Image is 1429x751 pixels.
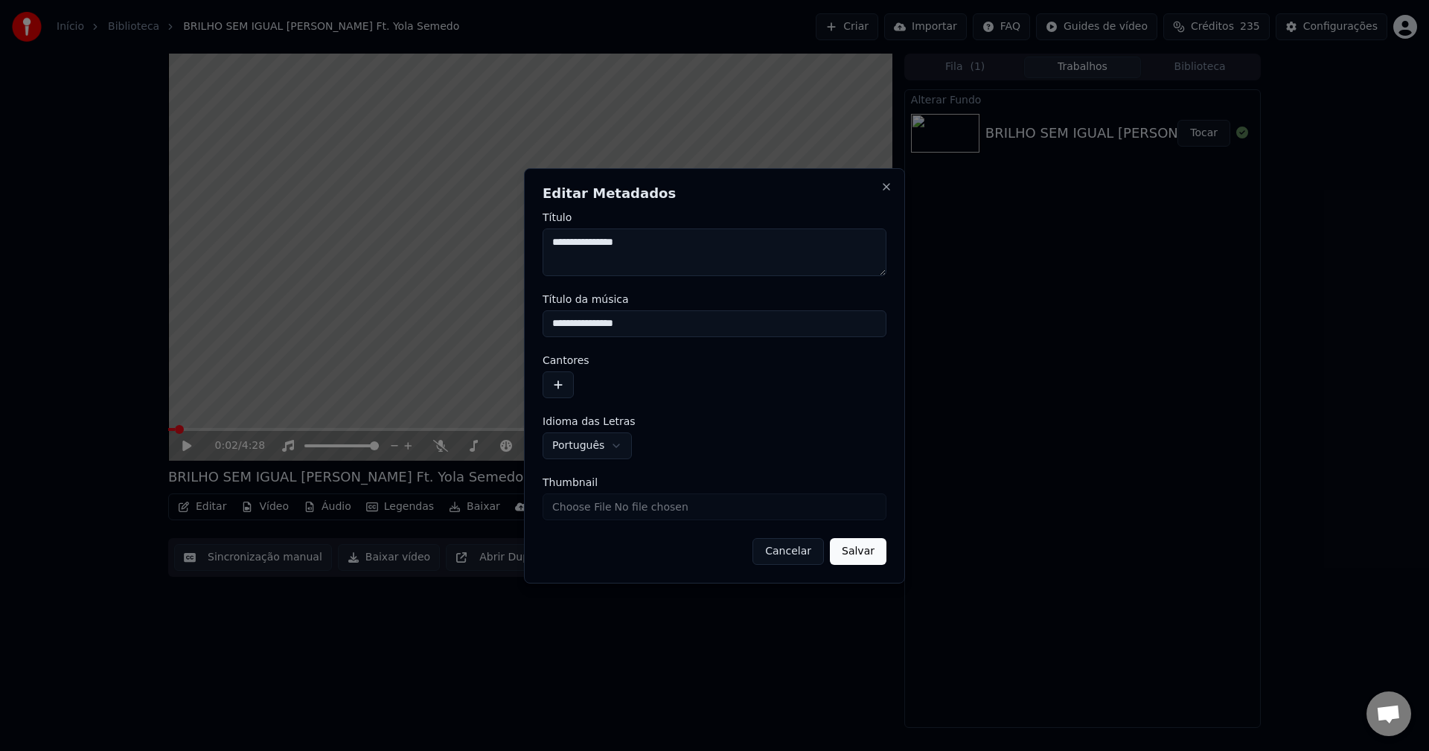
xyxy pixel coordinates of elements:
button: Salvar [830,538,886,565]
span: Idioma das Letras [543,416,636,426]
button: Cancelar [752,538,824,565]
h2: Editar Metadados [543,187,886,200]
label: Cantores [543,355,886,365]
span: Thumbnail [543,477,598,488]
label: Título [543,212,886,223]
label: Título da música [543,294,886,304]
